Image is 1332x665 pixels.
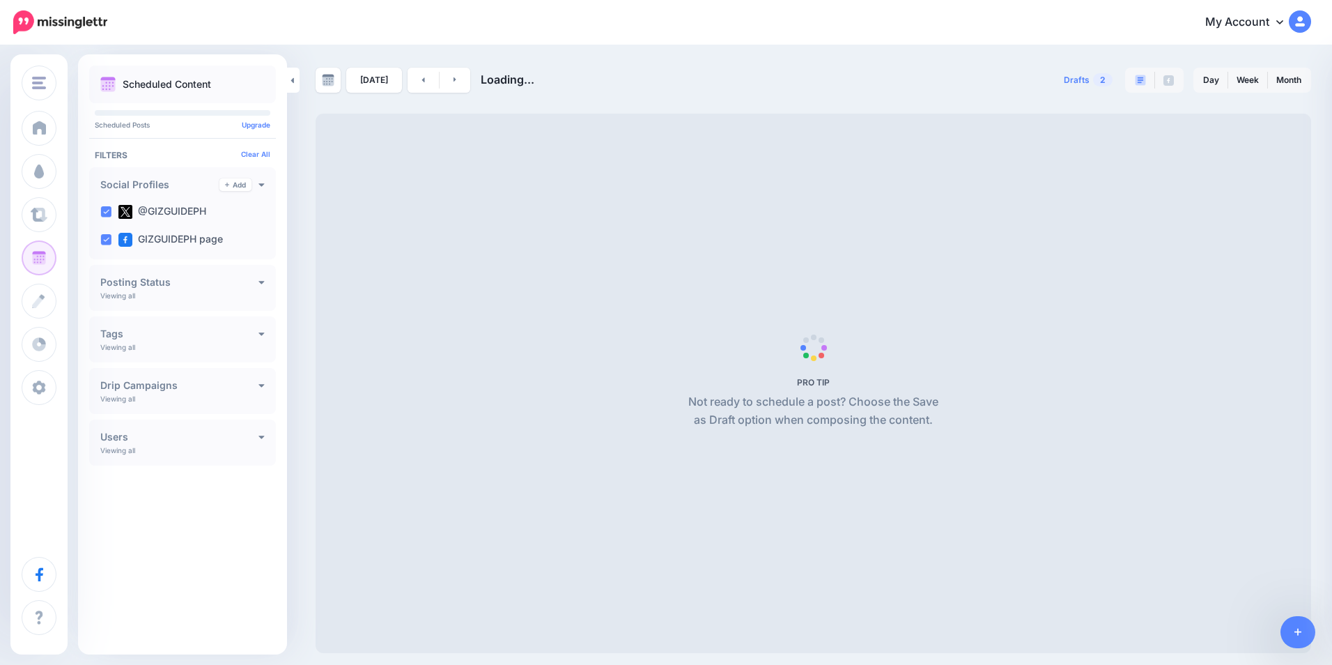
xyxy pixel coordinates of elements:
a: Week [1228,69,1267,91]
a: Upgrade [242,121,270,129]
p: Scheduled Posts [95,121,270,128]
p: Viewing all [100,446,135,454]
a: Clear All [241,150,270,158]
p: Not ready to schedule a post? Choose the Save as Draft option when composing the content. [683,393,944,429]
span: Drafts [1064,76,1090,84]
img: paragraph-boxed.png [1135,75,1146,86]
label: @GIZGUIDEPH [118,205,206,219]
h4: Posting Status [100,277,258,287]
img: twitter-square.png [118,205,132,219]
img: calendar-grey-darker.png [322,74,334,86]
p: Viewing all [100,343,135,351]
label: GIZGUIDEPH page [118,233,223,247]
p: Viewing all [100,395,135,403]
img: Missinglettr [13,10,107,34]
p: Viewing all [100,291,135,300]
img: facebook-square.png [118,233,132,247]
a: My Account [1191,6,1311,40]
img: facebook-grey-square.png [1163,75,1174,86]
p: Scheduled Content [123,79,211,89]
a: Month [1268,69,1310,91]
img: menu.png [32,77,46,89]
h4: Social Profiles [100,180,219,190]
span: 2 [1093,73,1113,86]
h4: Users [100,432,258,442]
img: calendar.png [100,77,116,92]
a: Add [219,178,251,191]
a: [DATE] [346,68,402,93]
h4: Drip Campaigns [100,381,258,390]
span: Loading... [481,72,534,86]
h4: Filters [95,150,270,160]
a: Drafts2 [1055,68,1121,93]
h5: PRO TIP [683,377,944,388]
a: Day [1195,69,1228,91]
h4: Tags [100,329,258,339]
